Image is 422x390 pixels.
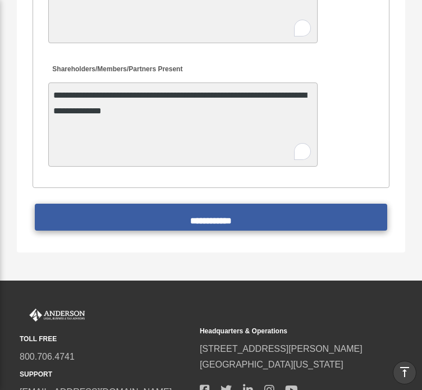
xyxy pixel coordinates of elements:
[20,369,192,380] small: SUPPORT
[200,360,343,369] a: [GEOGRAPHIC_DATA][US_STATE]
[20,309,87,322] img: Anderson Advisors Platinum Portal
[200,325,372,337] small: Headquarters & Operations
[20,352,75,361] a: 800.706.4741
[48,62,185,77] label: Shareholders/Members/Partners Present
[200,344,363,354] a: [STREET_ADDRESS][PERSON_NAME]
[48,82,318,167] textarea: To enrich screen reader interactions, please activate Accessibility in Grammarly extension settings
[20,333,192,345] small: TOLL FREE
